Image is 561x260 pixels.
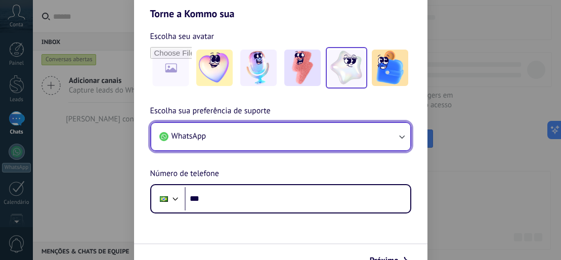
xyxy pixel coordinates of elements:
img: -5.jpeg [372,50,408,86]
img: -4.jpeg [328,50,365,86]
span: Número de telefone [150,167,219,181]
button: WhatsApp [151,123,410,150]
img: -3.jpeg [284,50,321,86]
span: WhatsApp [171,131,206,141]
span: Escolha sua preferência de suporte [150,105,271,118]
img: -2.jpeg [240,50,277,86]
div: Brazil: + 55 [154,188,174,209]
img: -1.jpeg [196,50,233,86]
span: Escolha seu avatar [150,30,214,43]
